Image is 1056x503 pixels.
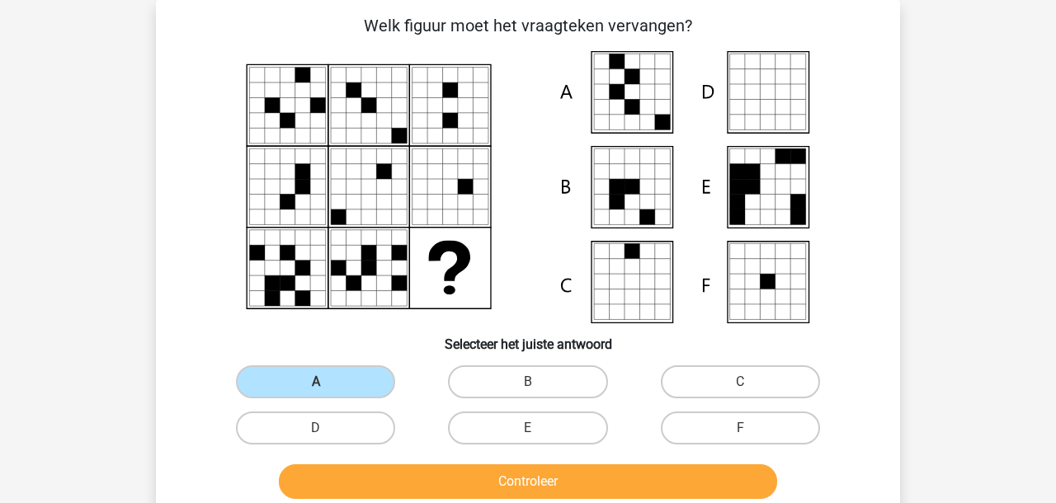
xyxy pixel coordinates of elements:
label: F [661,411,820,444]
label: A [236,365,395,398]
label: E [448,411,607,444]
label: C [661,365,820,398]
label: B [448,365,607,398]
button: Controleer [279,464,778,499]
p: Welk figuur moet het vraagteken vervangen? [182,13,874,38]
label: D [236,411,395,444]
h6: Selecteer het juiste antwoord [182,323,874,352]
